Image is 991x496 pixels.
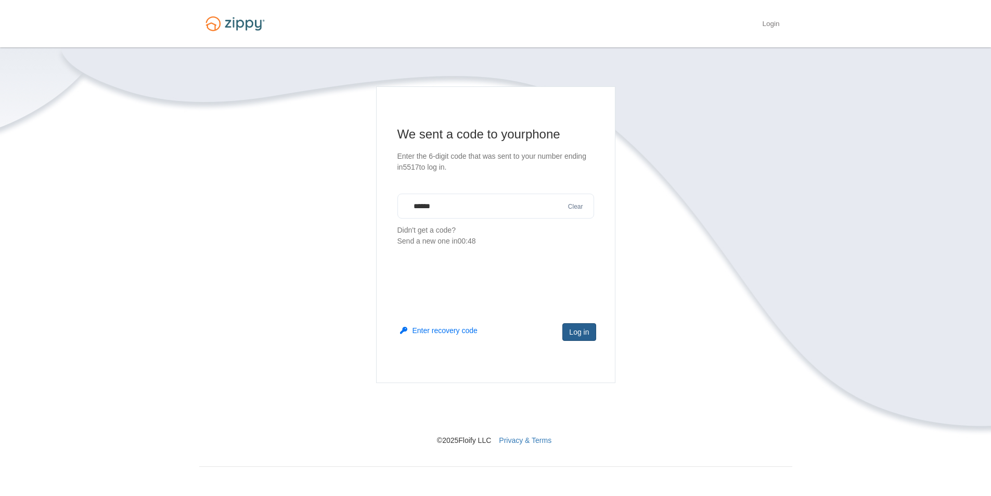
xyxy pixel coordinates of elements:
[199,11,271,36] img: Logo
[199,383,792,446] nav: © 2025 Floify LLC
[397,126,594,143] h1: We sent a code to your phone
[562,323,596,341] button: Log in
[397,225,594,247] p: Didn't get a code?
[565,202,586,212] button: Clear
[397,236,594,247] div: Send a new one in 00:48
[397,151,594,173] p: Enter the 6-digit code that was sent to your number ending in 5517 to log in.
[499,436,551,444] a: Privacy & Terms
[400,325,478,336] button: Enter recovery code
[762,20,779,30] a: Login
